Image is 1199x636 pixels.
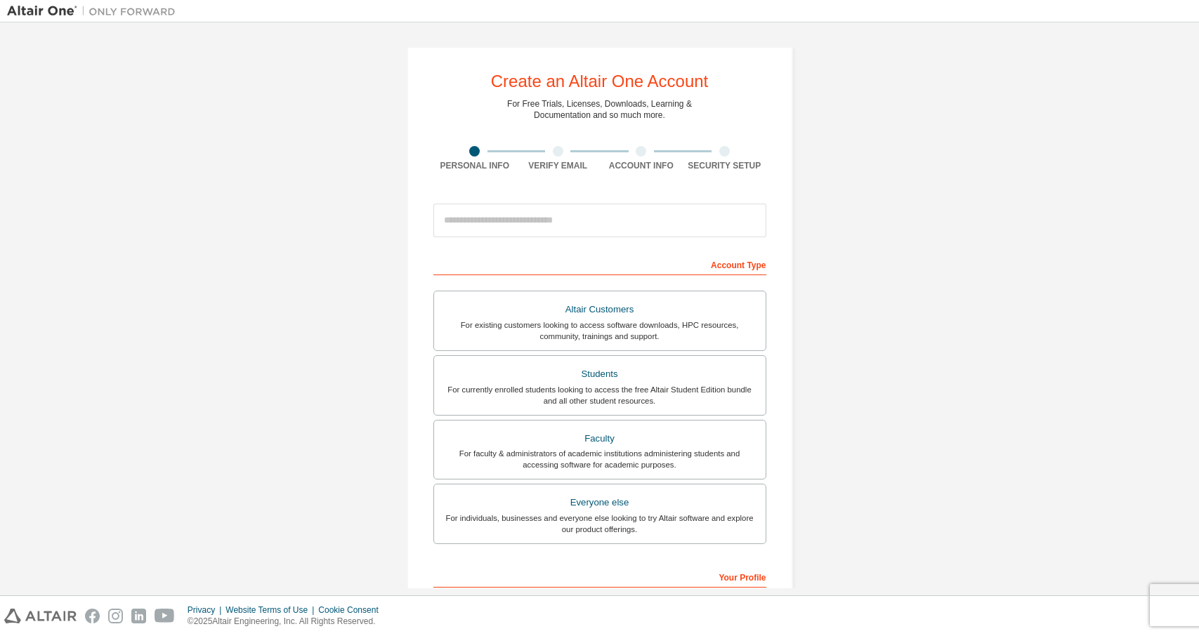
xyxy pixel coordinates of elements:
[433,253,766,275] div: Account Type
[85,609,100,623] img: facebook.svg
[443,512,757,535] div: For individuals, businesses and everyone else looking to try Altair software and explore our prod...
[443,448,757,470] div: For faculty & administrators of academic institutions administering students and accessing softwa...
[443,493,757,512] div: Everyone else
[443,364,757,384] div: Students
[225,604,318,616] div: Website Terms of Use
[188,616,387,628] p: © 2025 Altair Engineering, Inc. All Rights Reserved.
[507,98,692,121] div: For Free Trials, Licenses, Downloads, Learning & Documentation and so much more.
[443,429,757,449] div: Faculty
[443,300,757,319] div: Altair Customers
[155,609,175,623] img: youtube.svg
[491,73,709,90] div: Create an Altair One Account
[7,4,183,18] img: Altair One
[443,319,757,342] div: For existing customers looking to access software downloads, HPC resources, community, trainings ...
[516,160,600,171] div: Verify Email
[188,604,225,616] div: Privacy
[600,160,683,171] div: Account Info
[433,160,517,171] div: Personal Info
[108,609,123,623] img: instagram.svg
[433,565,766,588] div: Your Profile
[318,604,386,616] div: Cookie Consent
[131,609,146,623] img: linkedin.svg
[4,609,77,623] img: altair_logo.svg
[443,384,757,406] div: For currently enrolled students looking to access the free Altair Student Edition bundle and all ...
[683,160,766,171] div: Security Setup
